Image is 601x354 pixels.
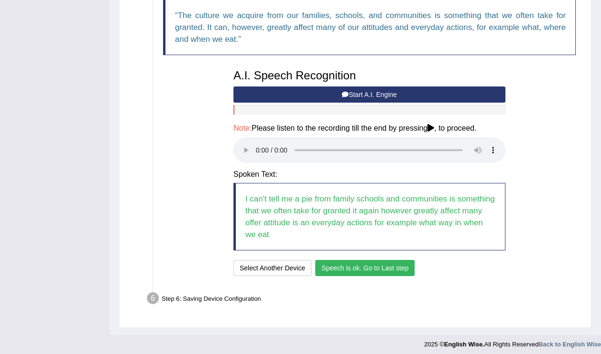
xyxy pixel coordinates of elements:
blockquote: I can't tell me a pie from family schools and communities is something that we often take for gra... [233,183,505,250]
div: 2025 © All Rights Reserved [424,335,601,349]
button: Speech is ok. Go to Last step [315,260,415,276]
q: The culture we acquire from our families, schools, and communities is something that we often tak... [175,11,566,44]
button: Select Another Device [233,260,311,276]
strong: English Wise. [444,341,484,348]
div: Step 6: Saving Device Configuration [143,289,587,310]
button: Start A.I. Engine [233,86,505,103]
a: Back to English Wise [539,341,601,348]
span: Note: [233,124,252,132]
h4: Please listen to the recording till the end by pressing , to proceed. [233,124,505,133]
h3: A.I. Speech Recognition [233,69,505,82]
h4: Spoken Text: [233,170,505,179]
